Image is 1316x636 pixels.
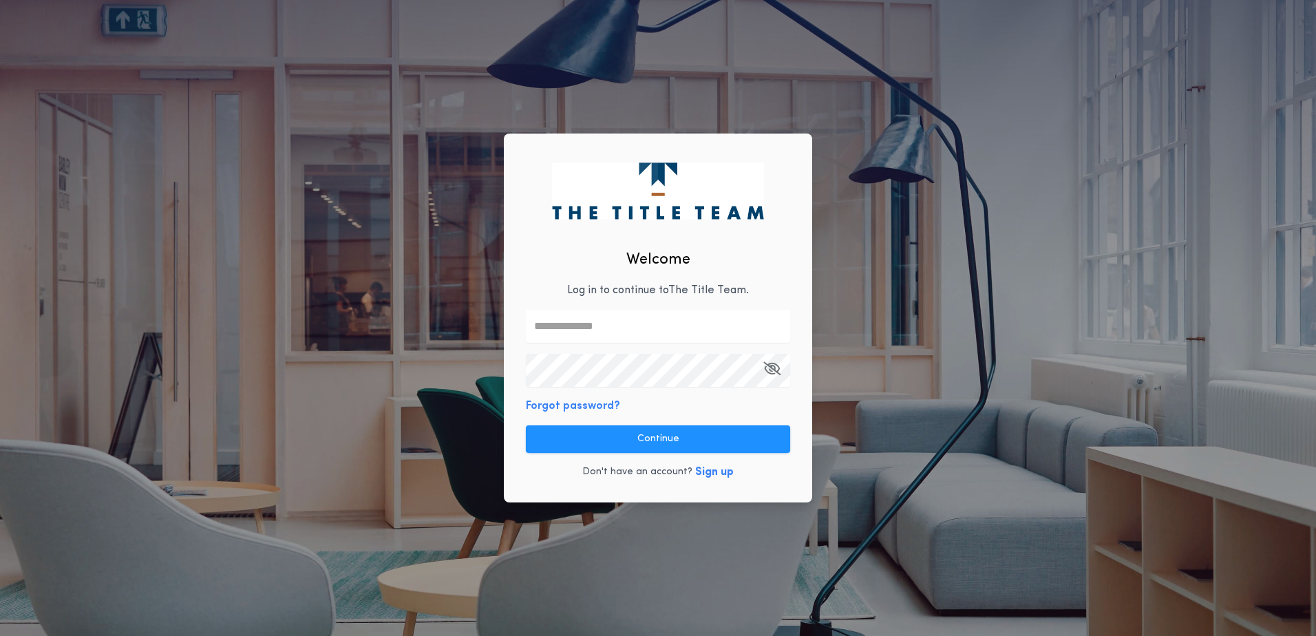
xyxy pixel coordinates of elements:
[582,465,692,479] p: Don't have an account?
[526,398,620,414] button: Forgot password?
[552,162,763,219] img: logo
[695,464,734,480] button: Sign up
[526,425,790,453] button: Continue
[626,248,690,271] h2: Welcome
[567,282,749,299] p: Log in to continue to The Title Team .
